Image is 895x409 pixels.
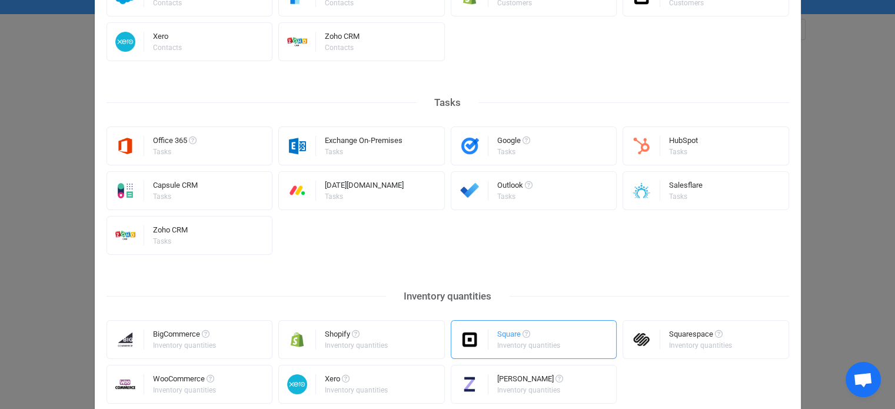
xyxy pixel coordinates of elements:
div: Tasks [153,193,196,200]
div: Shopify [325,330,390,342]
div: Tasks [325,148,401,155]
img: woo-commerce.png [107,374,144,394]
div: Contacts [325,44,358,51]
img: zettle.png [451,374,488,394]
div: Tasks [153,238,186,245]
div: Capsule CRM [153,181,198,193]
div: Tasks [497,148,528,155]
div: Inventory quantities [153,387,216,394]
div: Tasks [153,148,195,155]
div: Squarespace [669,330,734,342]
div: Tasks [325,193,402,200]
img: microsoft-todo.png [451,181,488,201]
div: HubSpot [669,137,698,148]
div: WooCommerce [153,375,218,387]
img: google-tasks.png [451,136,488,156]
div: Inventory quantities [325,342,388,349]
div: Tasks [497,193,531,200]
div: Inventory quantities [669,342,732,349]
div: BigCommerce [153,330,218,342]
div: Tasks [669,148,696,155]
div: Tasks [669,193,701,200]
a: Open chat [846,362,881,397]
img: square.png [451,330,488,350]
div: Google [497,137,530,148]
div: Xero [325,375,390,387]
img: squarespace.png [623,330,660,350]
div: Inventory quantities [497,387,561,394]
div: Inventory quantities [497,342,560,349]
img: xero.png [279,374,316,394]
div: Outlook [497,181,533,193]
div: Zoho CRM [325,32,360,44]
div: Office 365 [153,137,197,148]
div: Inventory quantities [386,287,509,305]
img: xero.png [107,32,144,52]
div: Inventory quantities [325,387,388,394]
div: Tasks [417,94,478,112]
div: Salesflare [669,181,703,193]
div: [PERSON_NAME] [497,375,563,387]
img: big-commerce.png [107,330,144,350]
img: hubspot.png [623,136,660,156]
div: [DATE][DOMAIN_NAME] [325,181,404,193]
div: Exchange On-Premises [325,137,402,148]
div: Inventory quantities [153,342,216,349]
div: Contacts [153,44,182,51]
div: Square [497,330,562,342]
img: monday.png [279,181,316,201]
img: microsoft365.png [107,136,144,156]
div: Zoho CRM [153,226,188,238]
img: salesflare.png [623,181,660,201]
img: capsule.png [107,181,144,201]
img: zoho-crm.png [279,32,316,52]
img: shopify.png [279,330,316,350]
img: exchange.png [279,136,316,156]
div: Xero [153,32,184,44]
img: zoho-crm.png [107,225,144,245]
